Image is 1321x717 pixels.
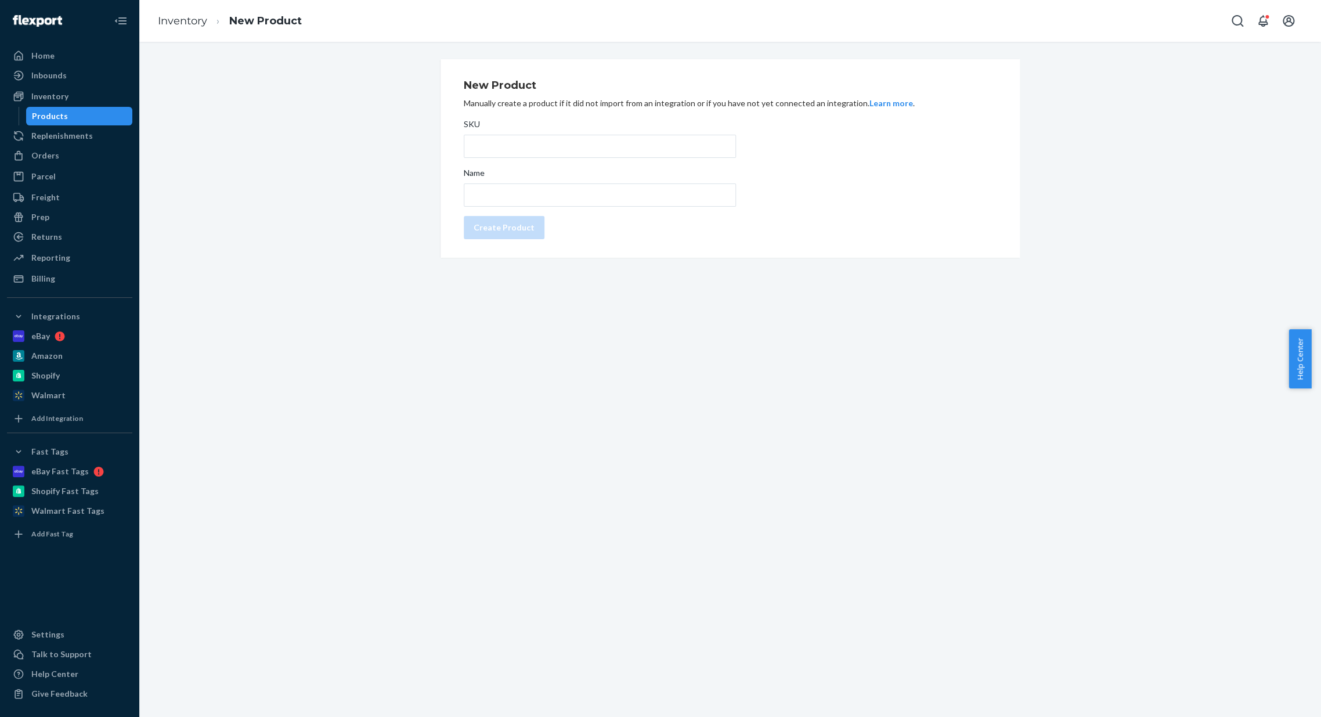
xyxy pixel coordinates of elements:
[31,91,68,102] div: Inventory
[1277,9,1300,33] button: Open account menu
[31,231,62,243] div: Returns
[7,442,132,461] button: Fast Tags
[13,15,62,27] img: Flexport logo
[31,466,89,477] div: eBay Fast Tags
[7,248,132,267] a: Reporting
[7,46,132,65] a: Home
[31,446,68,457] div: Fast Tags
[31,252,70,264] div: Reporting
[464,98,997,109] div: Manually create a product if it did not import from an integration or if you have not yet connect...
[31,350,63,362] div: Amazon
[31,192,60,203] div: Freight
[31,370,60,381] div: Shopify
[7,645,132,664] a: Talk to Support
[31,211,49,223] div: Prep
[31,648,92,660] div: Talk to Support
[7,188,132,207] a: Freight
[31,70,67,81] div: Inbounds
[31,311,80,322] div: Integrations
[7,502,132,520] a: Walmart Fast Tags
[31,629,64,640] div: Settings
[464,183,736,207] input: Name
[464,135,736,158] input: SKU
[7,482,132,500] a: Shopify Fast Tags
[31,50,55,62] div: Home
[7,228,132,246] a: Returns
[158,15,207,27] a: Inventory
[31,150,59,161] div: Orders
[31,130,93,142] div: Replenishments
[474,222,535,233] div: Create Product
[7,386,132,405] a: Walmart
[31,668,78,680] div: Help Center
[869,98,913,109] button: Learn more
[7,208,132,226] a: Prep
[31,529,73,539] div: Add Fast Tag
[31,485,99,497] div: Shopify Fast Tags
[31,505,104,517] div: Walmart Fast Tags
[31,688,88,700] div: Give Feedback
[7,327,132,345] a: eBay
[7,462,132,481] a: eBay Fast Tags
[1226,9,1249,33] button: Open Search Box
[1288,329,1311,388] button: Help Center
[7,525,132,543] a: Add Fast Tag
[229,15,302,27] a: New Product
[7,625,132,644] a: Settings
[7,127,132,145] a: Replenishments
[7,409,132,428] a: Add Integration
[7,167,132,186] a: Parcel
[464,78,997,93] h2: New Product
[26,107,133,125] a: Products
[31,390,66,401] div: Walmart
[7,347,132,365] a: Amazon
[7,269,132,288] a: Billing
[464,118,480,135] span: SKU
[7,665,132,683] a: Help Center
[464,167,485,183] span: Name
[109,9,132,33] button: Close Navigation
[1251,9,1275,33] button: Open notifications
[7,366,132,385] a: Shopify
[31,273,55,284] div: Billing
[7,684,132,703] button: Give Feedback
[149,4,311,38] ol: breadcrumbs
[31,413,83,423] div: Add Integration
[31,171,56,182] div: Parcel
[7,87,132,106] a: Inventory
[32,110,68,122] div: Products
[7,66,132,85] a: Inbounds
[7,146,132,165] a: Orders
[464,216,544,239] button: Create Product
[31,330,50,342] div: eBay
[7,307,132,326] button: Integrations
